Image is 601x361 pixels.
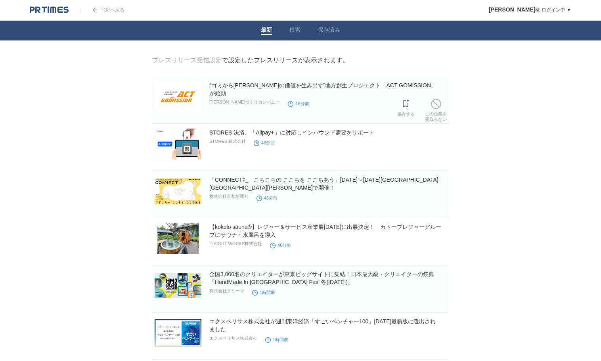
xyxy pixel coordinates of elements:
[93,8,98,12] img: arrow.png
[155,176,201,207] img: 「CONNECT⇄_ こちこちの ここちを ここちあう」11月28日（金）～12月14日（日） 京都岡崎エリアで開催！
[209,177,444,191] a: 「CONNECT⇄_ こちこちの ここちを ここちあう」[DATE]～[DATE][GEOGRAPHIC_DATA] [GEOGRAPHIC_DATA][PERSON_NAME]で開催！
[209,335,257,341] p: エクスペリサス株式会社
[256,196,278,200] time: 46分前
[270,243,291,248] time: 46分前
[209,82,436,96] a: “ゴミから[PERSON_NAME]の価値を生み出す”地方創生プロジェクト「ACT GOMISSION」が始動
[155,129,201,159] img: STORES 決済、「Alipay+」に対応しインバウンド需要をサポート
[155,270,201,301] img: 全国3,000名のクリエイターが東京ビッグサイトに集結！日本最大級・クリエイターの祭典「HandMade In Japan Fes' 冬(2026)」
[30,6,69,14] img: logo.png
[489,7,571,13] a: [PERSON_NAME]様 ログイン中 ▼
[489,6,535,13] span: [PERSON_NAME]
[155,223,201,254] img: 【kokolo sauna®】レジャー＆サービス産業展2025に出展決定！ カトープレジャーグループにサウナ・水風呂を導入
[209,138,246,144] p: STORES 株式会社
[209,99,280,105] p: [PERSON_NAME]づくりカンパニー
[425,97,447,122] a: この企業を受取らない
[155,317,201,348] img: エクスペリサス株式会社が週刊東洋経済「すごいベンチャー100」2025年最新版に選出されました
[289,27,300,35] a: 検索
[261,27,272,35] a: 最新
[155,81,201,112] img: “ゴミから未来の価値を生み出す”地方創生プロジェクト「ACT GOMISSION」が始動
[252,290,275,295] time: 1時間前
[209,194,249,200] p: 株式会社京都新聞社
[265,337,288,342] time: 1時間前
[209,318,436,332] a: エクスペリサス株式会社が週刊東洋経済「すごいベンチャー100」[DATE]最新版に選出されました
[318,27,340,35] a: 保存済み
[152,57,222,63] a: プレスリリース受信設定
[152,56,349,65] div: で設定したプレスリリースが表示されます。
[209,288,244,294] p: 株式会社クリーマ
[288,101,309,106] time: 16分前
[254,140,275,145] time: 46分前
[209,129,374,136] a: STORES 決済、「Alipay+」に対応しインバウンド需要をサポート
[397,97,415,117] a: 保存する
[80,7,124,13] a: TOPへ戻る
[209,241,262,247] p: INSIGHT WORKS株式会社
[209,271,434,285] a: 全国3,000名のクリエイターが東京ビッグサイトに集結！日本最大級・クリエイターの祭典「HandMade In [GEOGRAPHIC_DATA] Fes' 冬([DATE])」
[209,224,441,238] a: 【kokolo sauna®】レジャー＆サービス産業展[DATE]に出展決定！ カトープレジャーグループにサウナ・水風呂を導入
